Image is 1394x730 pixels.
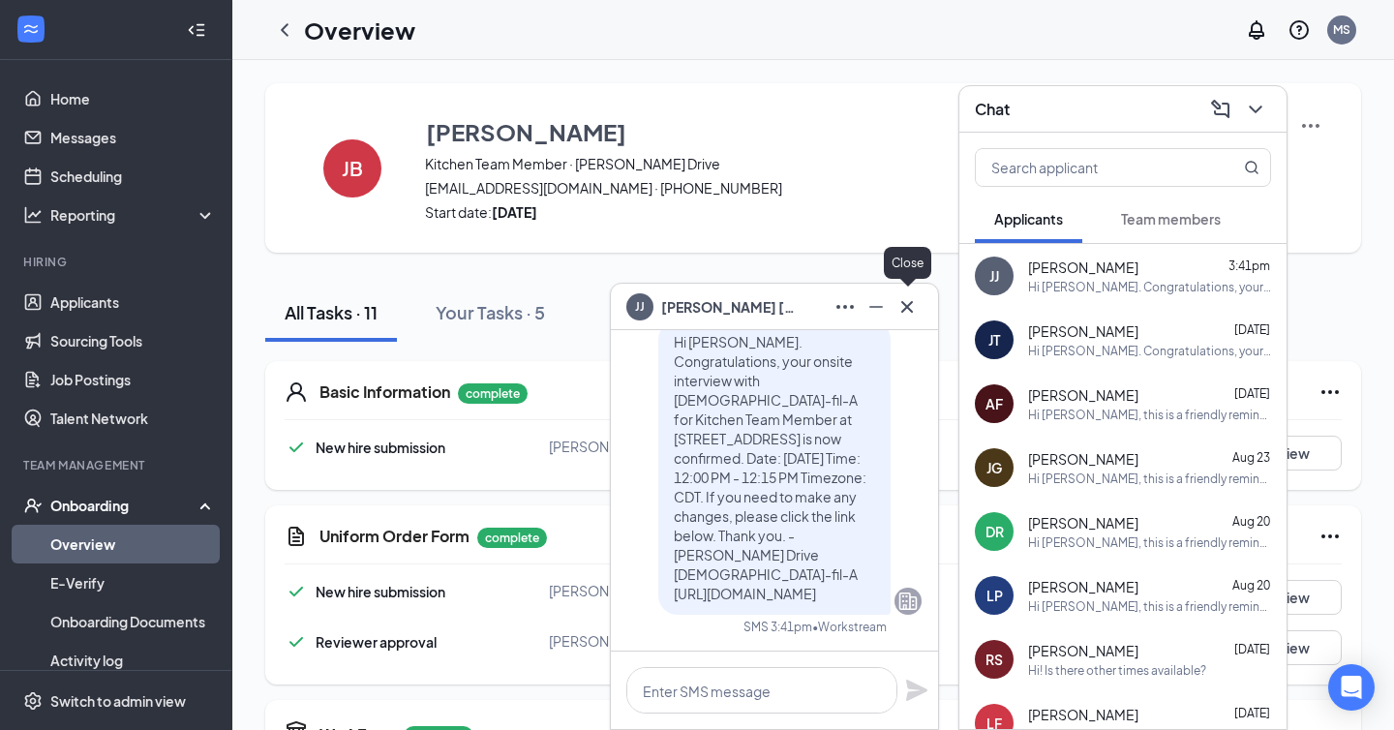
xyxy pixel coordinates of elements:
div: LP [986,586,1003,605]
h1: Overview [304,14,415,46]
span: [DATE] [1234,706,1270,720]
span: [PERSON_NAME] completed on [DATE] [549,438,794,455]
svg: Settings [23,691,43,711]
span: [PERSON_NAME] [PERSON_NAME] [661,296,797,318]
div: Switch to admin view [50,691,186,711]
div: Hi [PERSON_NAME], this is a friendly reminder. Please select an interview time slot for your Kitc... [1028,471,1271,487]
svg: CustomFormIcon [285,525,308,548]
button: Cross [892,291,923,322]
span: [PERSON_NAME] [1028,641,1138,660]
div: Close [884,247,931,279]
div: Hi [PERSON_NAME], this is a friendly reminder. Please select an interview time slot for your Kitc... [1028,407,1271,423]
svg: UserCheck [23,496,43,515]
div: SMS 3:41pm [743,619,812,635]
p: complete [458,383,528,404]
span: Start date: [425,202,1108,222]
span: [DATE] [1234,386,1270,401]
span: • Workstream [812,619,887,635]
a: Messages [50,118,216,157]
span: [PERSON_NAME] [1028,577,1138,596]
button: JB [304,114,401,222]
p: complete [477,528,547,548]
div: DR [985,522,1004,541]
div: Open Intercom Messenger [1328,664,1375,711]
span: New hire submission [316,439,445,456]
div: Reporting [50,205,217,225]
svg: Plane [905,679,928,702]
svg: Minimize [864,295,888,319]
div: Hi [PERSON_NAME], this is a friendly reminder. Please select an interview time slot for your Gues... [1028,598,1271,615]
a: Overview [50,525,216,563]
a: Talent Network [50,399,216,438]
div: Hi [PERSON_NAME], this is a friendly reminder. Please select an interview time slot for your Kitc... [1028,534,1271,551]
span: [DATE] [1234,642,1270,656]
span: Reviewer approval [316,633,437,651]
span: [DATE] [1234,322,1270,337]
button: Ellipses [830,291,861,322]
h3: [PERSON_NAME] [426,115,626,148]
div: Hiring [23,254,212,270]
span: [PERSON_NAME] [1028,385,1138,405]
div: MS [1333,21,1350,38]
span: [PERSON_NAME] completed on [DATE] [549,632,794,650]
span: Team members [1121,210,1221,228]
h5: Uniform Order Form [319,526,470,547]
button: ComposeMessage [1205,94,1236,125]
span: [PERSON_NAME] [1028,449,1138,469]
button: View [1245,580,1342,615]
svg: Cross [895,295,919,319]
span: Hi [PERSON_NAME]. Congratulations, your onsite interview with [DEMOGRAPHIC_DATA]-fil-A for Kitche... [674,333,866,602]
svg: WorkstreamLogo [21,19,41,39]
span: [PERSON_NAME] completed on [DATE] [549,582,794,599]
span: Aug 20 [1232,514,1270,529]
input: Search applicant [976,149,1205,186]
div: JJ [989,266,999,286]
span: [EMAIL_ADDRESS][DOMAIN_NAME] · [PHONE_NUMBER] [425,178,1108,198]
svg: ComposeMessage [1209,98,1232,121]
div: JT [988,330,1000,350]
a: Scheduling [50,157,216,196]
a: Job Postings [50,360,216,399]
span: Applicants [994,210,1063,228]
svg: Analysis [23,205,43,225]
svg: Company [896,590,920,613]
div: All Tasks · 11 [285,300,378,324]
div: Your Tasks · 5 [436,300,545,324]
svg: Ellipses [1318,525,1342,548]
div: Hi [PERSON_NAME]. Congratulations, your onsite interview with [DEMOGRAPHIC_DATA]-fil-A for Kitche... [1028,279,1271,295]
div: RS [985,650,1003,669]
svg: Checkmark [285,580,308,603]
svg: Notifications [1245,18,1268,42]
span: [PERSON_NAME] [1028,321,1138,341]
svg: Ellipses [833,295,857,319]
div: Hi [PERSON_NAME]. Congratulations, your onsite interview with [DEMOGRAPHIC_DATA]-fil-A for Kitche... [1028,343,1271,359]
a: Activity log [50,641,216,680]
div: Onboarding [50,496,199,515]
a: E-Verify [50,563,216,602]
button: Minimize [861,291,892,322]
span: Kitchen Team Member · [PERSON_NAME] Drive [425,154,1108,173]
h5: Basic Information [319,381,450,403]
button: View [1245,436,1342,471]
button: View [1245,630,1342,665]
svg: QuestionInfo [1288,18,1311,42]
svg: Checkmark [285,436,308,459]
img: More Actions [1299,114,1322,137]
span: New hire submission [316,583,445,600]
button: [PERSON_NAME] [425,114,1108,149]
a: Onboarding Documents [50,602,216,641]
a: Sourcing Tools [50,321,216,360]
a: Home [50,79,216,118]
div: Hi! Is there other times available? [1028,662,1206,679]
span: [PERSON_NAME] [1028,513,1138,532]
h4: JB [342,162,363,175]
svg: ChevronDown [1244,98,1267,121]
svg: ChevronLeft [273,18,296,42]
span: [PERSON_NAME] [1028,258,1138,277]
h3: Chat [975,99,1010,120]
svg: User [285,380,308,404]
div: Team Management [23,457,212,473]
div: JG [986,458,1002,477]
svg: Ellipses [1318,380,1342,404]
